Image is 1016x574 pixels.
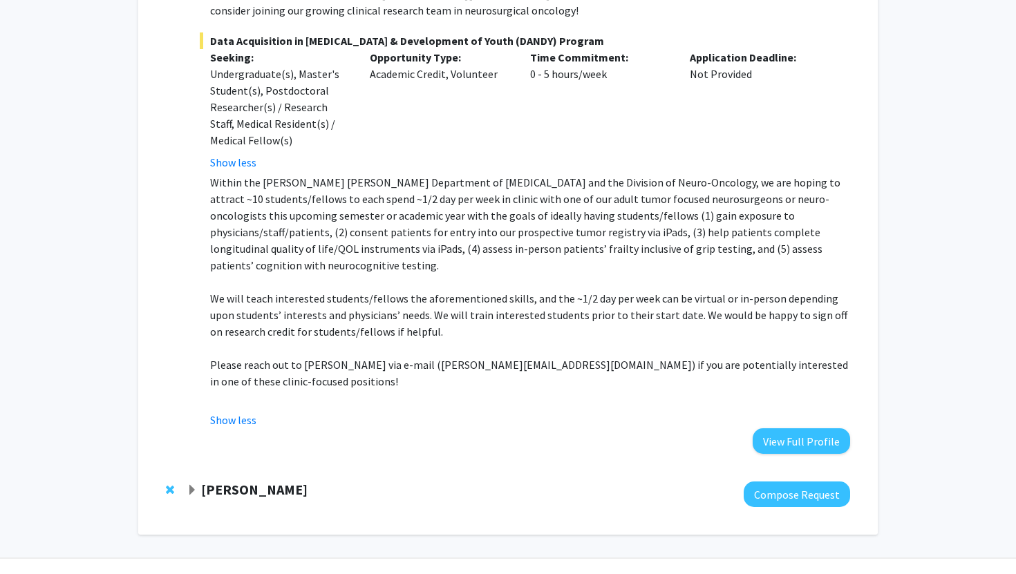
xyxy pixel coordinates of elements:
[210,49,350,66] p: Seeking:
[210,174,850,274] p: Within the [PERSON_NAME] [PERSON_NAME] Department of [MEDICAL_DATA] and the Division of Neuro-Onc...
[210,412,256,428] button: Show less
[10,512,59,564] iframe: Chat
[753,428,850,454] button: View Full Profile
[370,49,509,66] p: Opportunity Type:
[200,32,850,49] span: Data Acquisition in [MEDICAL_DATA] & Development of Youth (DANDY) Program
[210,290,850,340] p: We will teach interested students/fellows the aforementioned skills, and the ~1/2 day per week ca...
[210,356,850,390] p: Please reach out to [PERSON_NAME] via e-mail ([PERSON_NAME][EMAIL_ADDRESS][DOMAIN_NAME]) if you a...
[690,49,829,66] p: Application Deadline:
[530,49,670,66] p: Time Commitment:
[210,66,350,149] div: Undergraduate(s), Master's Student(s), Postdoctoral Researcher(s) / Research Staff, Medical Resid...
[744,481,850,507] button: Compose Request to Fenan Rassu
[210,154,256,171] button: Show less
[679,49,840,171] div: Not Provided
[166,484,174,495] span: Remove Fenan Rassu from bookmarks
[520,49,680,171] div: 0 - 5 hours/week
[359,49,520,171] div: Academic Credit, Volunteer
[187,485,198,496] span: Expand Fenan Rassu Bookmark
[201,481,308,498] strong: [PERSON_NAME]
